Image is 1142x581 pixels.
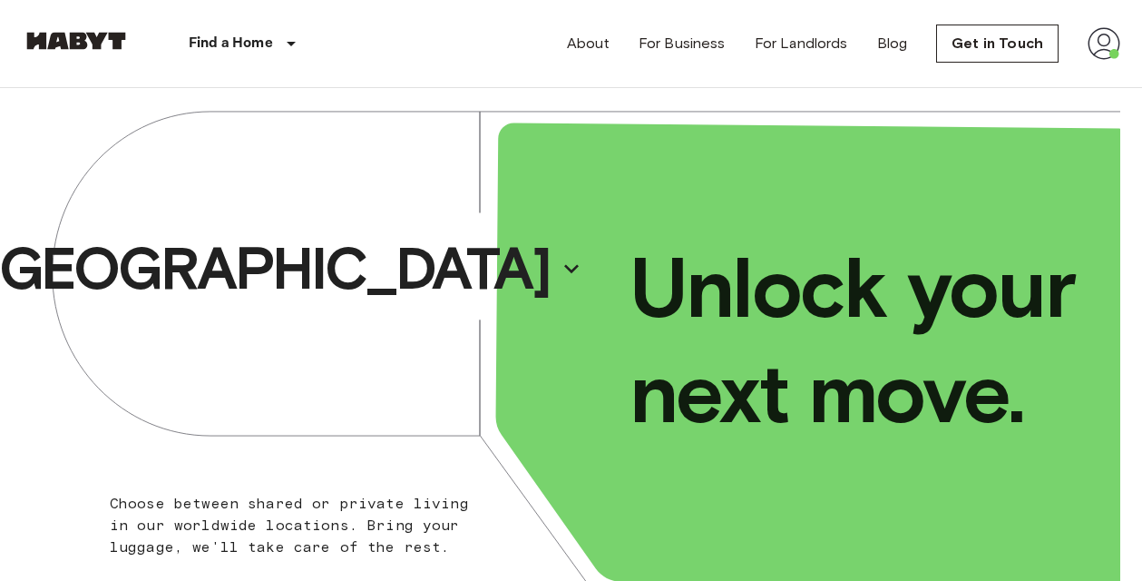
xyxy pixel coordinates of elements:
a: For Business [639,33,726,54]
a: Get in Touch [936,25,1059,63]
p: Choose between shared or private living in our worldwide locations. Bring your luggage, we'll tak... [110,493,473,558]
p: Unlock your next move. [630,235,1092,446]
img: Habyt [22,32,131,50]
a: Blog [877,33,908,54]
a: For Landlords [755,33,848,54]
a: About [567,33,610,54]
img: avatar [1088,27,1120,60]
p: Find a Home [189,33,273,54]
